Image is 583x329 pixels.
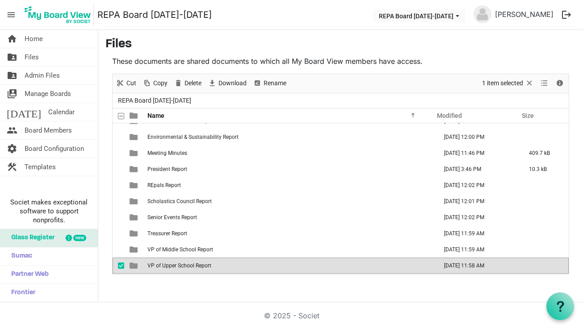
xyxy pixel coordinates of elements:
[147,214,197,221] span: Senior Events Report
[145,258,435,274] td: VP of Upper School Report is template cell column header Name
[206,78,248,89] button: Download
[141,78,169,89] button: Copy
[112,56,569,67] p: These documents are shared documents to which all My Board View members have access.
[145,129,435,145] td: Environmental & Sustainability Report is template cell column header Name
[435,209,520,225] td: August 15, 2025 12:02 PM column header Modified
[48,103,75,121] span: Calendar
[7,103,41,121] span: [DATE]
[124,258,145,274] td: is template cell column header type
[113,193,124,209] td: checkbox
[7,266,49,283] span: Partner Web
[97,6,212,24] a: REPA Board [DATE]-[DATE]
[145,177,435,193] td: REpals Report is template cell column header Name
[252,78,288,89] button: Rename
[124,242,145,258] td: is template cell column header type
[124,129,145,145] td: is template cell column header type
[22,4,97,26] a: My Board View Logo
[554,78,566,89] button: Details
[113,74,139,93] div: Cut
[113,209,124,225] td: checkbox
[7,121,17,139] span: people
[124,193,145,209] td: is template cell column header type
[520,145,569,161] td: 409.7 kB is template cell column header Size
[520,209,569,225] td: is template cell column header Size
[520,225,569,242] td: is template cell column header Size
[520,161,569,177] td: 10.3 kB is template cell column header Size
[152,78,168,89] span: Copy
[116,95,193,106] span: REPA Board [DATE]-[DATE]
[25,158,56,176] span: Templates
[124,161,145,177] td: is template cell column header type
[25,140,84,158] span: Board Configuration
[437,112,462,119] span: Modified
[124,209,145,225] td: is template cell column header type
[520,258,569,274] td: is template cell column header Size
[520,242,569,258] td: is template cell column header Size
[520,177,569,193] td: is template cell column header Size
[124,225,145,242] td: is template cell column header type
[557,5,576,24] button: logout
[105,37,576,52] h3: Files
[537,74,552,93] div: View
[147,134,239,140] span: Environmental & Sustainability Report
[147,118,215,124] span: Cultural Celebrations Report
[126,78,137,89] span: Cut
[145,193,435,209] td: Scholastics Council Report is template cell column header Name
[7,158,17,176] span: construction
[7,30,17,48] span: home
[124,145,145,161] td: is template cell column header type
[22,4,94,26] img: My Board View Logo
[113,129,124,145] td: checkbox
[522,112,534,119] span: Size
[435,177,520,193] td: August 15, 2025 12:02 PM column header Modified
[145,209,435,225] td: Senior Events Report is template cell column header Name
[435,193,520,209] td: August 15, 2025 12:01 PM column header Modified
[139,74,171,93] div: Copy
[113,177,124,193] td: checkbox
[481,78,524,89] span: 1 item selected
[147,246,213,253] span: VP of Middle School Report
[481,78,536,89] button: Selection
[250,74,289,93] div: Rename
[491,5,557,23] a: [PERSON_NAME]
[145,145,435,161] td: Meeting Minutes is template cell column header Name
[479,74,537,93] div: Clear selection
[520,193,569,209] td: is template cell column header Size
[7,284,35,302] span: Frontier
[73,235,86,241] div: new
[147,150,187,156] span: Meeting Minutes
[435,145,520,161] td: August 19, 2025 11:46 PM column header Modified
[205,74,250,93] div: Download
[172,78,203,89] button: Delete
[435,258,520,274] td: August 15, 2025 11:58 AM column header Modified
[25,85,71,103] span: Manage Boards
[539,78,549,89] button: View dropdownbutton
[435,129,520,145] td: August 15, 2025 12:00 PM column header Modified
[373,9,465,22] button: REPA Board 2025-2026 dropdownbutton
[435,225,520,242] td: August 15, 2025 11:59 AM column header Modified
[145,225,435,242] td: Treasurer Report is template cell column header Name
[7,229,55,247] span: Glass Register
[7,48,17,66] span: folder_shared
[218,78,247,89] span: Download
[25,48,39,66] span: Files
[147,112,164,119] span: Name
[435,161,520,177] td: August 20, 2025 3:46 PM column header Modified
[520,129,569,145] td: is template cell column header Size
[7,85,17,103] span: switch_account
[114,78,138,89] button: Cut
[264,311,319,320] a: © 2025 - Societ
[171,74,205,93] div: Delete
[147,198,212,204] span: Scholastics Council Report
[7,140,17,158] span: settings
[474,5,491,23] img: no-profile-picture.svg
[7,247,32,265] span: Sumac
[113,161,124,177] td: checkbox
[7,67,17,84] span: folder_shared
[25,30,43,48] span: Home
[184,78,202,89] span: Delete
[124,177,145,193] td: is template cell column header type
[147,262,211,269] span: VP of Upper School Report
[147,182,181,188] span: REpals Report
[145,161,435,177] td: President Report is template cell column header Name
